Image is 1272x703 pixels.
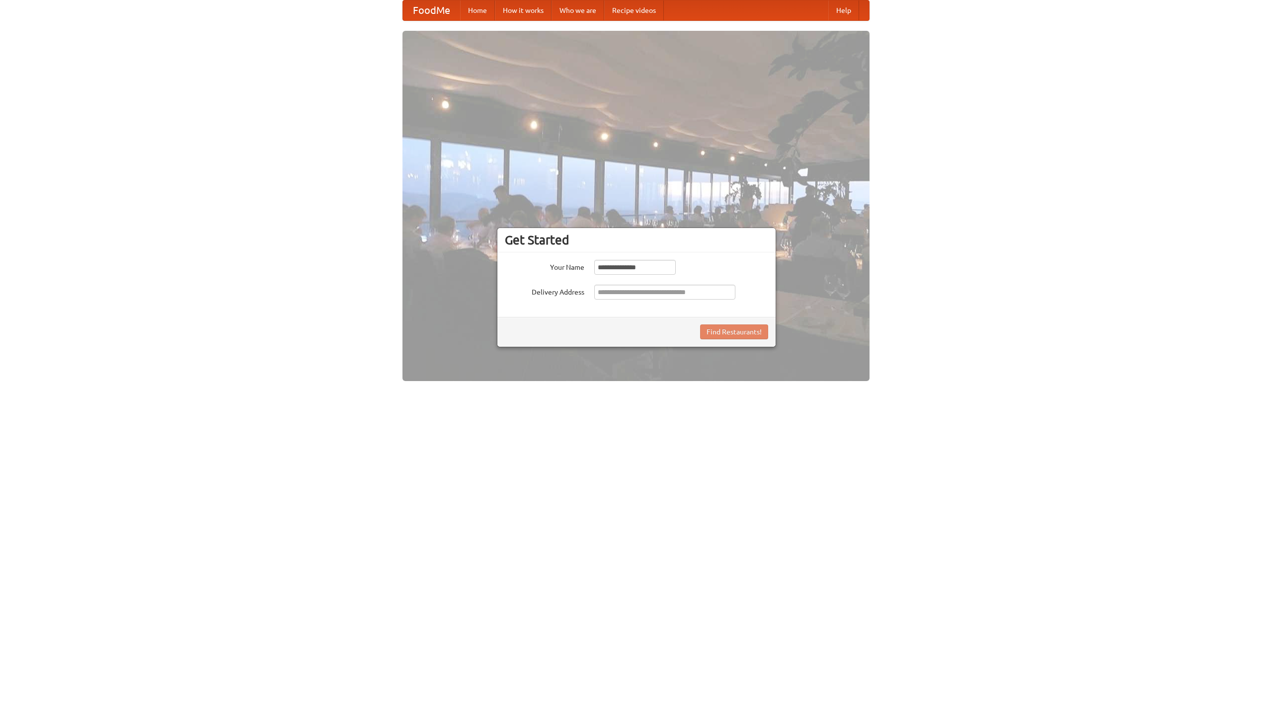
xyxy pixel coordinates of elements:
a: Recipe videos [604,0,664,20]
a: FoodMe [403,0,460,20]
a: Help [828,0,859,20]
a: Who we are [552,0,604,20]
label: Delivery Address [505,285,584,297]
button: Find Restaurants! [700,324,768,339]
h3: Get Started [505,233,768,247]
a: How it works [495,0,552,20]
a: Home [460,0,495,20]
label: Your Name [505,260,584,272]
